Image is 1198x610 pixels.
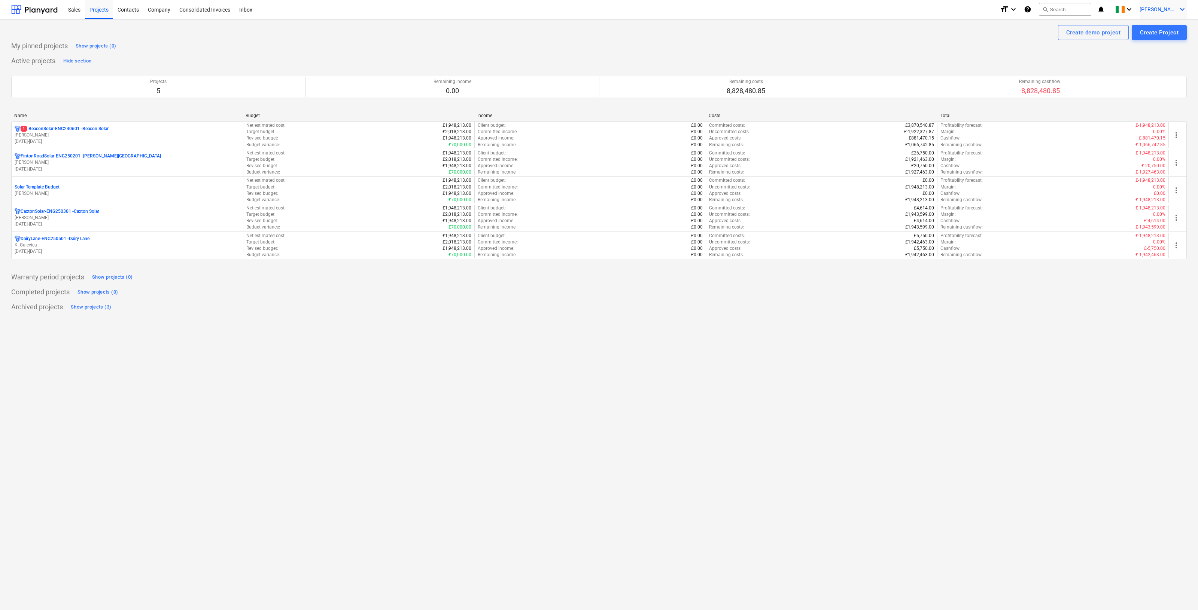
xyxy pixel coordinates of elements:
[71,303,111,312] div: Show projects (3)
[709,205,745,211] p: Committed costs :
[940,184,956,190] p: Margin :
[246,218,278,224] p: Revised budget :
[1135,122,1165,129] p: £-1,948,213.00
[478,163,514,169] p: Approved income :
[1161,574,1198,610] iframe: Chat Widget
[246,169,280,175] p: Budget variance :
[246,190,278,197] p: Revised budget :
[1153,184,1165,190] p: 0.00%
[61,55,93,67] button: Hide section
[922,190,934,197] p: £0.00
[691,197,703,203] p: £0.00
[443,135,471,141] p: £1,948,213.00
[911,150,934,156] p: £26,750.00
[940,218,961,224] p: Cashflow :
[1139,135,1165,141] p: £-881,470.15
[691,205,703,211] p: £0.00
[478,190,514,197] p: Approved income :
[478,156,518,163] p: Committed income :
[1009,5,1018,14] i: keyboard_arrow_down
[434,79,471,85] p: Remaining income
[246,150,286,156] p: Net estimated cost :
[478,245,514,252] p: Approved income :
[709,150,745,156] p: Committed costs :
[15,236,240,255] div: DairyLane-ENG250501 -Dairy LaneK. Gulevica[DATE]-[DATE]
[443,184,471,190] p: £2,018,213.00
[15,153,240,172] div: FintonRoadSolar-ENG250201 -[PERSON_NAME][GEOGRAPHIC_DATA][PERSON_NAME][DATE]-[DATE]
[443,122,471,129] p: £1,948,213.00
[77,288,118,297] div: Show projects (0)
[90,271,134,283] button: Show projects (0)
[727,79,765,85] p: Remaining costs
[940,122,983,129] p: Profitability forecast :
[940,150,983,156] p: Profitability forecast :
[1153,129,1165,135] p: 0.00%
[709,122,745,129] p: Committed costs :
[1153,211,1165,218] p: 0.00%
[940,239,956,245] p: Margin :
[691,224,703,230] p: £0.00
[1172,131,1181,140] span: more_vert
[1125,5,1134,14] i: keyboard_arrow_down
[904,129,934,135] p: £-1,922,327.87
[246,205,286,211] p: Net estimated cost :
[940,205,983,211] p: Profitability forecast :
[14,113,240,118] div: Name
[905,184,934,190] p: £1,948,213.00
[21,236,89,242] p: DairyLane-ENG250501 - Dairy Lane
[709,233,745,239] p: Committed costs :
[15,126,21,132] div: Project has multi currencies enabled
[76,286,120,298] button: Show projects (0)
[909,135,934,141] p: £881,470.15
[15,132,240,138] p: [PERSON_NAME]
[15,166,240,172] p: [DATE] - [DATE]
[246,211,276,218] p: Target budget :
[905,169,934,175] p: £1,927,463.00
[478,211,518,218] p: Committed income :
[478,197,517,203] p: Remaining income :
[11,273,84,282] p: Warranty period projects
[443,163,471,169] p: £1,948,213.00
[443,129,471,135] p: £2,018,213.00
[449,197,471,203] p: £70,000.00
[709,177,745,184] p: Committed costs :
[691,129,703,135] p: £0.00
[691,142,703,148] p: £0.00
[449,142,471,148] p: £70,000.00
[940,156,956,163] p: Margin :
[246,135,278,141] p: Revised budget :
[150,79,167,85] p: Projects
[691,169,703,175] p: £0.00
[246,142,280,148] p: Budget variance :
[69,301,113,313] button: Show projects (3)
[1141,163,1165,169] p: £-20,750.00
[940,142,983,148] p: Remaining cashflow :
[21,153,161,159] p: FintonRoadSolar-ENG250201 - [PERSON_NAME][GEOGRAPHIC_DATA]
[246,197,280,203] p: Budget variance :
[905,197,934,203] p: £1,948,213.00
[11,42,68,50] p: My pinned projects
[1058,25,1129,40] button: Create demo project
[1154,190,1165,197] p: £0.00
[691,163,703,169] p: £0.00
[691,245,703,252] p: £0.00
[914,205,934,211] p: £4,614.00
[911,163,934,169] p: £20,750.00
[443,190,471,197] p: £1,948,213.00
[443,156,471,163] p: £2,018,213.00
[92,273,133,282] div: Show projects (0)
[15,208,21,215] div: Project has multi currencies enabled
[914,218,934,224] p: £4,614.00
[922,177,934,184] p: £0.00
[478,169,517,175] p: Remaining income :
[246,177,286,184] p: Net estimated cost :
[691,239,703,245] p: £0.00
[443,245,471,252] p: £1,948,213.00
[246,184,276,190] p: Target budget :
[478,252,517,258] p: Remaining income :
[478,177,506,184] p: Client budget :
[11,288,70,297] p: Completed projects
[940,135,961,141] p: Cashflow :
[1144,245,1165,252] p: £-5,750.00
